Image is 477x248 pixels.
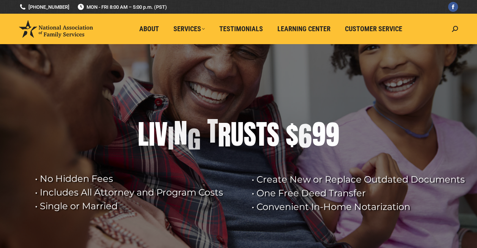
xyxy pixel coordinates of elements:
div: I [168,124,174,154]
span: Customer Service [345,25,402,33]
div: U [231,119,244,149]
div: S [267,119,279,150]
img: National Association of Family Services [19,20,93,38]
span: Learning Center [277,25,331,33]
div: I [149,119,155,149]
div: T [256,119,267,149]
a: Testimonials [214,22,268,36]
a: Customer Service [340,22,408,36]
rs-layer: • No Hidden Fees • Includes All Attorney and Program Costs • Single or Married [35,172,242,213]
div: 9 [312,119,326,149]
div: 9 [326,119,339,150]
span: MON - FRI 8:00 AM – 5:00 p.m. (PST) [77,3,167,11]
div: $ [286,119,298,149]
div: S [244,119,256,149]
div: N [174,118,187,148]
a: About [134,22,164,36]
span: Testimonials [219,25,263,33]
div: V [155,119,168,149]
div: T [207,116,218,146]
div: G [187,126,201,156]
span: About [139,25,159,33]
span: Services [173,25,205,33]
div: 6 [298,121,312,151]
div: R [218,120,231,150]
a: [PHONE_NUMBER] [19,3,69,11]
rs-layer: • Create New or Replace Outdated Documents • One Free Deed Transfer • Convenient In-Home Notariza... [252,173,472,214]
a: Facebook page opens in new window [448,2,458,12]
div: L [138,119,149,149]
a: Learning Center [272,22,336,36]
